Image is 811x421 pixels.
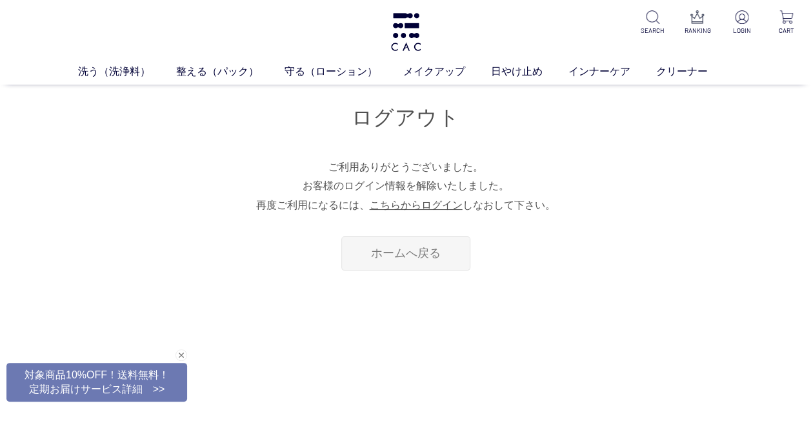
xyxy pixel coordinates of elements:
a: LOGIN [728,10,756,36]
a: RANKING [683,10,712,36]
a: ホームへ戻る [341,236,470,271]
a: 日やけ止め [491,64,568,79]
h1: ログアウト [83,104,728,132]
a: 整える（パック） [176,64,285,79]
p: LOGIN [728,26,756,36]
p: ご利用ありがとうございました。 お客様のログイン情報を解除いたしました。 再度ご利用になるには、 しなおして下さい。 [83,158,728,214]
img: logo [389,13,423,51]
a: こちらからログイン [370,200,463,211]
a: 守る（ローション） [285,64,403,79]
a: メイクアップ [403,64,491,79]
a: 洗う（洗浄料） [78,64,176,79]
a: インナーケア [568,64,656,79]
p: RANKING [683,26,712,36]
p: CART [772,26,801,36]
a: SEARCH [639,10,667,36]
a: CART [772,10,801,36]
a: クリーナー [656,64,734,79]
p: SEARCH [639,26,667,36]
